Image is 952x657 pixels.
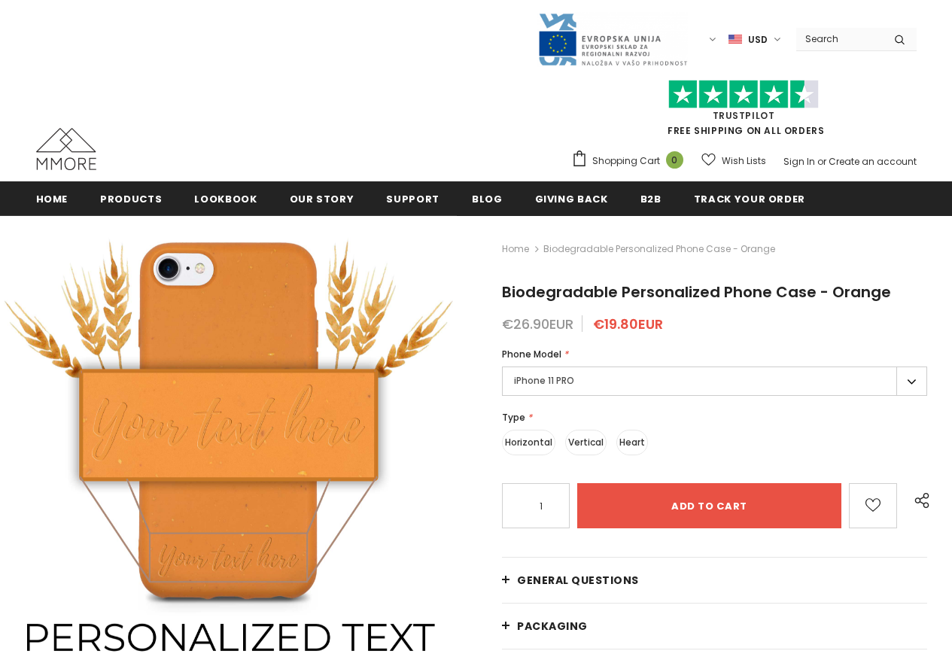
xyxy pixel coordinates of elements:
[668,80,819,109] img: Trust Pilot Stars
[502,348,561,360] span: Phone Model
[543,240,775,258] span: Biodegradable Personalized Phone Case - Orange
[194,181,257,215] a: Lookbook
[290,192,354,206] span: Our Story
[728,33,742,46] img: USD
[592,154,660,169] span: Shopping Cart
[36,128,96,170] img: MMORE Cases
[713,109,775,122] a: Trustpilot
[694,181,805,215] a: Track your order
[535,192,608,206] span: Giving back
[701,148,766,174] a: Wish Lists
[616,430,648,455] label: Heart
[666,151,683,169] span: 0
[783,155,815,168] a: Sign In
[502,315,573,333] span: €26.90EUR
[640,192,662,206] span: B2B
[796,28,883,50] input: Search Site
[194,192,257,206] span: Lookbook
[577,483,841,528] input: Add to cart
[502,240,529,258] a: Home
[36,181,68,215] a: Home
[571,150,691,172] a: Shopping Cart 0
[817,155,826,168] span: or
[502,604,927,649] a: PACKAGING
[502,558,927,603] a: General Questions
[290,181,354,215] a: Our Story
[537,32,688,45] a: Javni Razpis
[502,367,927,396] label: iPhone 11 PRO
[100,181,162,215] a: Products
[502,281,891,303] span: Biodegradable Personalized Phone Case - Orange
[535,181,608,215] a: Giving back
[502,430,555,455] label: Horizontal
[722,154,766,169] span: Wish Lists
[517,573,639,588] span: General Questions
[640,181,662,215] a: B2B
[100,192,162,206] span: Products
[593,315,663,333] span: €19.80EUR
[748,32,768,47] span: USD
[386,181,440,215] a: support
[571,87,917,137] span: FREE SHIPPING ON ALL ORDERS
[472,181,503,215] a: Blog
[517,619,588,634] span: PACKAGING
[694,192,805,206] span: Track your order
[386,192,440,206] span: support
[36,192,68,206] span: Home
[565,430,607,455] label: Vertical
[829,155,917,168] a: Create an account
[537,12,688,67] img: Javni Razpis
[472,192,503,206] span: Blog
[502,411,525,424] span: Type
